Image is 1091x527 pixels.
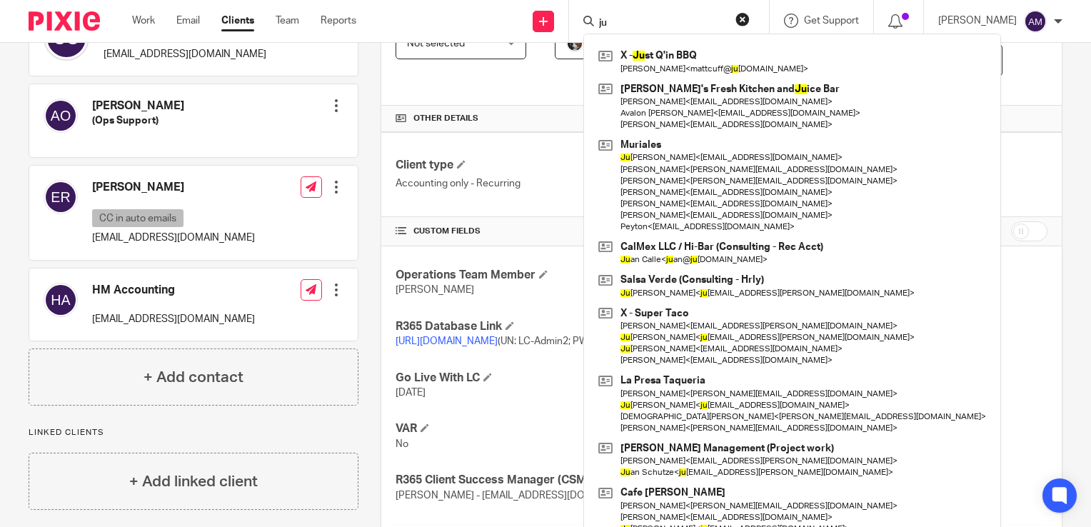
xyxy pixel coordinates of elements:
h4: [PERSON_NAME] [92,180,255,195]
img: svg%3E [44,283,78,317]
span: Not selected [407,39,465,49]
span: [PERSON_NAME] [396,285,474,295]
h4: CUSTOM FIELDS [396,226,721,237]
span: No [396,439,408,449]
span: [DATE] [396,388,426,398]
p: [EMAIL_ADDRESS][DOMAIN_NAME] [92,231,255,245]
p: Accounting only - Recurring [396,176,721,191]
h4: + Add contact [144,366,243,388]
span: [PERSON_NAME] - [EMAIL_ADDRESS][DOMAIN_NAME] [396,491,645,501]
input: Search [598,17,726,30]
a: [URL][DOMAIN_NAME] [396,336,498,346]
a: Work [132,14,155,28]
h4: R365 Database Link [396,319,721,334]
img: Profile%20picture%20JUS.JPG [566,35,583,52]
span: (UN: LC-Admin2; PW: LionChaser123!) [396,336,666,346]
a: Reports [321,14,356,28]
p: [EMAIL_ADDRESS][DOMAIN_NAME] [104,47,266,61]
h5: (Ops Support) [92,114,184,128]
h4: Go Live With LC [396,371,721,386]
h4: VAR [396,421,721,436]
h4: Operations Team Member [396,268,721,283]
img: svg%3E [1024,10,1047,33]
a: Email [176,14,200,28]
img: svg%3E [44,180,78,214]
p: Linked clients [29,427,358,438]
h4: + Add linked client [129,471,258,493]
p: [PERSON_NAME] [938,14,1017,28]
span: Other details [413,113,478,124]
p: [EMAIL_ADDRESS][DOMAIN_NAME] [92,312,255,326]
p: CC in auto emails [92,209,183,227]
a: Clients [221,14,254,28]
h4: Client type [396,158,721,173]
h4: R365 Client Success Manager (CSM) [396,473,721,488]
h4: [PERSON_NAME] [92,99,184,114]
h4: HM Accounting [92,283,255,298]
span: Get Support [804,16,859,26]
img: svg%3E [44,99,78,133]
button: Clear [735,12,750,26]
img: Pixie [29,11,100,31]
a: Team [276,14,299,28]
